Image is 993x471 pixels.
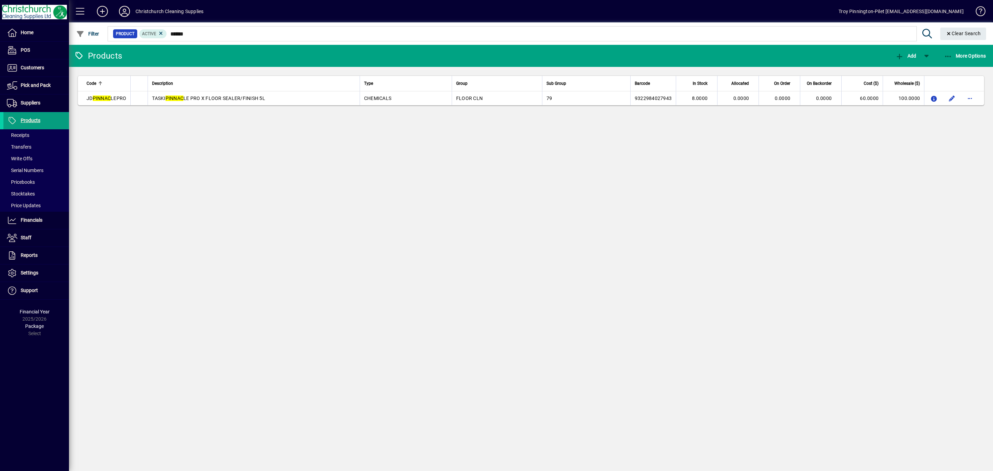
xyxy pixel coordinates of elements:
[883,91,924,105] td: 100.0000
[364,96,391,101] span: CHEMICALS
[21,217,42,223] span: Financials
[763,80,796,87] div: On Order
[25,323,44,329] span: Package
[733,96,749,101] span: 0.0000
[456,96,483,101] span: FLOOR CLN
[456,80,538,87] div: Group
[964,93,975,104] button: More options
[87,96,126,101] span: JD LEPRO
[21,252,38,258] span: Reports
[76,31,99,37] span: Filter
[894,80,920,87] span: Wholesale ($)
[894,50,918,62] button: Add
[152,80,173,87] span: Description
[546,80,626,87] div: Sub Group
[7,168,43,173] span: Serial Numbers
[895,53,916,59] span: Add
[7,179,35,185] span: Pricebooks
[3,24,69,41] a: Home
[3,282,69,299] a: Support
[3,59,69,77] a: Customers
[940,28,986,40] button: Clear
[775,96,791,101] span: 0.0000
[21,100,40,106] span: Suppliers
[139,29,167,38] mat-chip: Activation Status: Active
[680,80,714,87] div: In Stock
[21,235,31,240] span: Staff
[3,229,69,247] a: Staff
[116,30,134,37] span: Product
[21,288,38,293] span: Support
[722,80,755,87] div: Allocated
[93,96,111,101] em: PINNAC
[3,94,69,112] a: Suppliers
[152,80,355,87] div: Description
[21,270,38,275] span: Settings
[152,96,265,101] span: TASKI LE PRO X FLOOR SEALER/FINISH 5L
[7,132,29,138] span: Receipts
[20,309,50,314] span: Financial Year
[7,191,35,197] span: Stocktakes
[21,47,30,53] span: POS
[74,28,101,40] button: Filter
[3,129,69,141] a: Receipts
[946,31,981,36] span: Clear Search
[142,31,156,36] span: Active
[3,176,69,188] a: Pricebooks
[3,212,69,229] a: Financials
[165,96,184,101] em: PINNAC
[136,6,203,17] div: Christchurch Cleaning Supplies
[3,153,69,164] a: Write Offs
[3,247,69,264] a: Reports
[91,5,113,18] button: Add
[804,80,838,87] div: On Backorder
[692,96,708,101] span: 8.0000
[7,156,32,161] span: Write Offs
[3,77,69,94] a: Pick and Pack
[864,80,879,87] span: Cost ($)
[364,80,448,87] div: Type
[7,203,41,208] span: Price Updates
[74,50,122,61] div: Products
[946,93,957,104] button: Edit
[546,96,552,101] span: 79
[87,80,96,87] span: Code
[944,53,986,59] span: More Options
[7,144,31,150] span: Transfers
[774,80,790,87] span: On Order
[3,42,69,59] a: POS
[3,188,69,200] a: Stocktakes
[3,200,69,211] a: Price Updates
[546,80,566,87] span: Sub Group
[364,80,373,87] span: Type
[113,5,136,18] button: Profile
[456,80,468,87] span: Group
[635,80,672,87] div: Barcode
[87,80,126,87] div: Code
[693,80,708,87] span: In Stock
[731,80,749,87] span: Allocated
[841,91,883,105] td: 60.0000
[21,65,44,70] span: Customers
[3,141,69,153] a: Transfers
[839,6,964,17] div: Troy Pinnington-Pilet [EMAIL_ADDRESS][DOMAIN_NAME]
[816,96,832,101] span: 0.0000
[21,118,40,123] span: Products
[807,80,832,87] span: On Backorder
[635,80,650,87] span: Barcode
[971,1,984,24] a: Knowledge Base
[21,82,51,88] span: Pick and Pack
[3,264,69,282] a: Settings
[21,30,33,35] span: Home
[942,50,988,62] button: More Options
[3,164,69,176] a: Serial Numbers
[635,96,672,101] span: 9322984027943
